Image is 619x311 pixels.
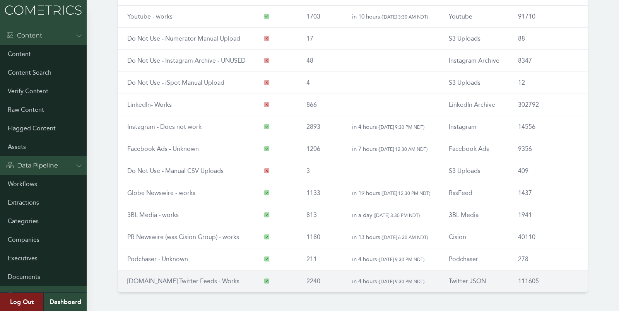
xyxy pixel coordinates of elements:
[381,234,428,240] span: ( [DATE] 6:30 AM NDT )
[381,190,430,196] span: ( [DATE] 12:30 PM NDT )
[6,31,42,40] div: Content
[352,255,430,264] p: in 4 hours
[439,28,509,50] td: S3 Uploads
[378,279,424,284] span: ( [DATE] 9:30 PM NDT )
[352,122,430,132] p: in 4 hours
[509,50,588,72] td: 8347
[509,6,588,28] td: 91710
[509,226,588,248] td: 40110
[297,72,342,94] td: 4
[297,160,342,182] td: 3
[127,57,246,64] a: Do Not Use - Instagram Archive - UNUSED
[127,35,240,42] a: Do Not Use - Numerator Manual Upload
[439,226,509,248] td: Cision
[381,14,428,20] span: ( [DATE] 3:30 AM NDT )
[439,270,509,292] td: Twitter JSON
[509,182,588,204] td: 1437
[127,101,172,108] a: LinkedIn- Works
[439,6,509,28] td: Youtube
[352,277,430,286] p: in 4 hours
[6,161,58,170] div: Data Pipeline
[509,116,588,138] td: 14556
[127,167,224,174] a: Do Not Use - Manual CSV Uploads
[439,94,509,116] td: LinkedIn Archive
[509,138,588,160] td: 9356
[352,144,430,154] p: in 7 hours
[127,277,239,285] a: [DOMAIN_NAME] Twitter Feeds - Works
[509,28,588,50] td: 88
[127,233,239,241] a: PR Newswire (was Cision Group) - works
[297,248,342,270] td: 211
[127,79,224,86] a: Do Not Use - iSpot Manual Upload
[439,50,509,72] td: Instagram Archive
[352,210,430,220] p: in a day
[297,50,342,72] td: 48
[439,248,509,270] td: Podchaser
[297,116,342,138] td: 2893
[127,13,173,20] a: Youtube - works
[509,160,588,182] td: 409
[43,293,87,311] a: Dashboard
[374,212,420,218] span: ( [DATE] 3:30 PM NDT )
[439,182,509,204] td: RssFeed
[297,226,342,248] td: 1180
[297,270,342,292] td: 2240
[127,145,199,152] a: Facebook Ads - Unknown
[297,94,342,116] td: 866
[509,72,588,94] td: 12
[509,248,588,270] td: 278
[439,72,509,94] td: S3 Uploads
[509,94,588,116] td: 302792
[378,124,424,130] span: ( [DATE] 9:30 PM NDT )
[439,116,509,138] td: Instagram
[6,291,38,300] div: Admin
[297,28,342,50] td: 17
[127,123,202,130] a: Instagram - Does not work
[378,146,427,152] span: ( [DATE] 12:30 AM NDT )
[439,204,509,226] td: 3BL Media
[127,255,188,263] a: Podchaser - Unknown
[352,232,430,242] p: in 13 hours
[352,188,430,198] p: in 19 hours
[127,189,195,197] a: Globe Newswire - works
[378,256,424,262] span: ( [DATE] 9:30 PM NDT )
[297,6,342,28] td: 1703
[297,182,342,204] td: 1133
[352,12,430,21] p: in 10 hours
[439,138,509,160] td: Facebook Ads
[297,204,342,226] td: 813
[297,138,342,160] td: 1206
[509,204,588,226] td: 1941
[439,160,509,182] td: S3 Uploads
[127,211,179,219] a: 3BL Media - works
[509,270,588,292] td: 111605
